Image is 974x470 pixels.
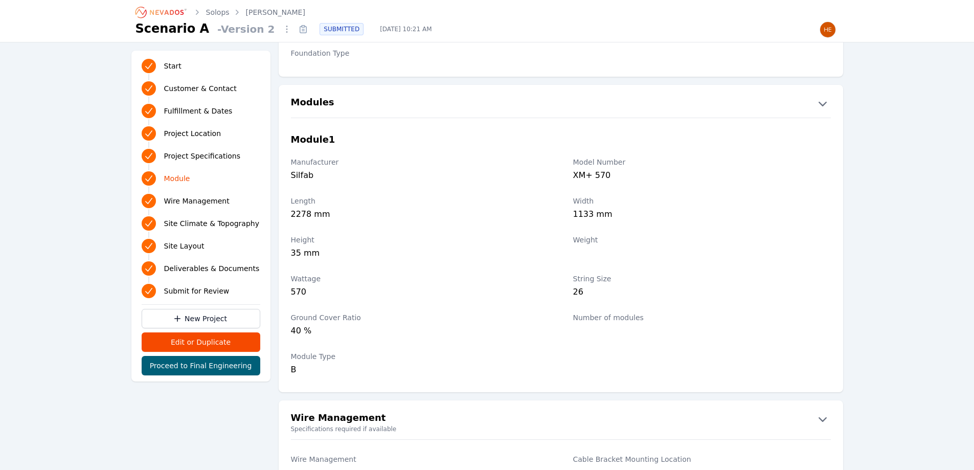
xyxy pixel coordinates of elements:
[291,351,549,362] label: Module Type
[291,196,549,206] label: Length
[142,309,260,328] a: New Project
[573,196,831,206] label: Width
[164,263,260,274] span: Deliverables & Documents
[573,208,831,222] div: 1133 mm
[573,235,831,245] label: Weight
[213,22,279,36] span: - Version 2
[573,157,831,167] label: Model Number
[291,235,549,245] label: Height
[291,312,549,323] label: Ground Cover Ratio
[164,241,205,251] span: Site Layout
[291,208,549,222] div: 2278 mm
[291,247,549,261] div: 35 mm
[573,312,831,323] label: Number of modules
[164,151,241,161] span: Project Specifications
[291,274,549,284] label: Wattage
[142,57,260,300] nav: Progress
[320,23,364,35] div: SUBMITTED
[135,4,305,20] nav: Breadcrumb
[279,411,843,427] button: Wire Management
[291,411,386,427] h2: Wire Management
[291,325,549,339] div: 40 %
[291,169,549,184] div: Silfab
[164,286,230,296] span: Submit for Review
[291,48,549,58] label: Foundation Type
[279,95,843,111] button: Modules
[164,128,221,139] span: Project Location
[135,20,210,37] h1: Scenario A
[291,157,549,167] label: Manufacturer
[164,196,230,206] span: Wire Management
[372,25,440,33] span: [DATE] 10:21 AM
[291,364,549,376] div: B
[142,356,260,375] button: Proceed to Final Engineering
[164,83,237,94] span: Customer & Contact
[164,173,190,184] span: Module
[291,132,335,147] h3: Module 1
[291,286,549,300] div: 570
[206,7,230,17] a: Solops
[164,218,259,229] span: Site Climate & Topography
[246,7,305,17] a: [PERSON_NAME]
[164,106,233,116] span: Fulfillment & Dates
[164,61,182,71] span: Start
[142,332,260,352] button: Edit or Duplicate
[573,286,831,300] div: 26
[291,95,334,111] h2: Modules
[573,274,831,284] label: String Size
[573,454,831,464] label: Cable Bracket Mounting Location
[291,454,549,464] label: Wire Management
[820,21,836,38] img: Henar Luque
[573,169,831,184] div: XM+ 570
[279,425,843,433] small: Specifications required if available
